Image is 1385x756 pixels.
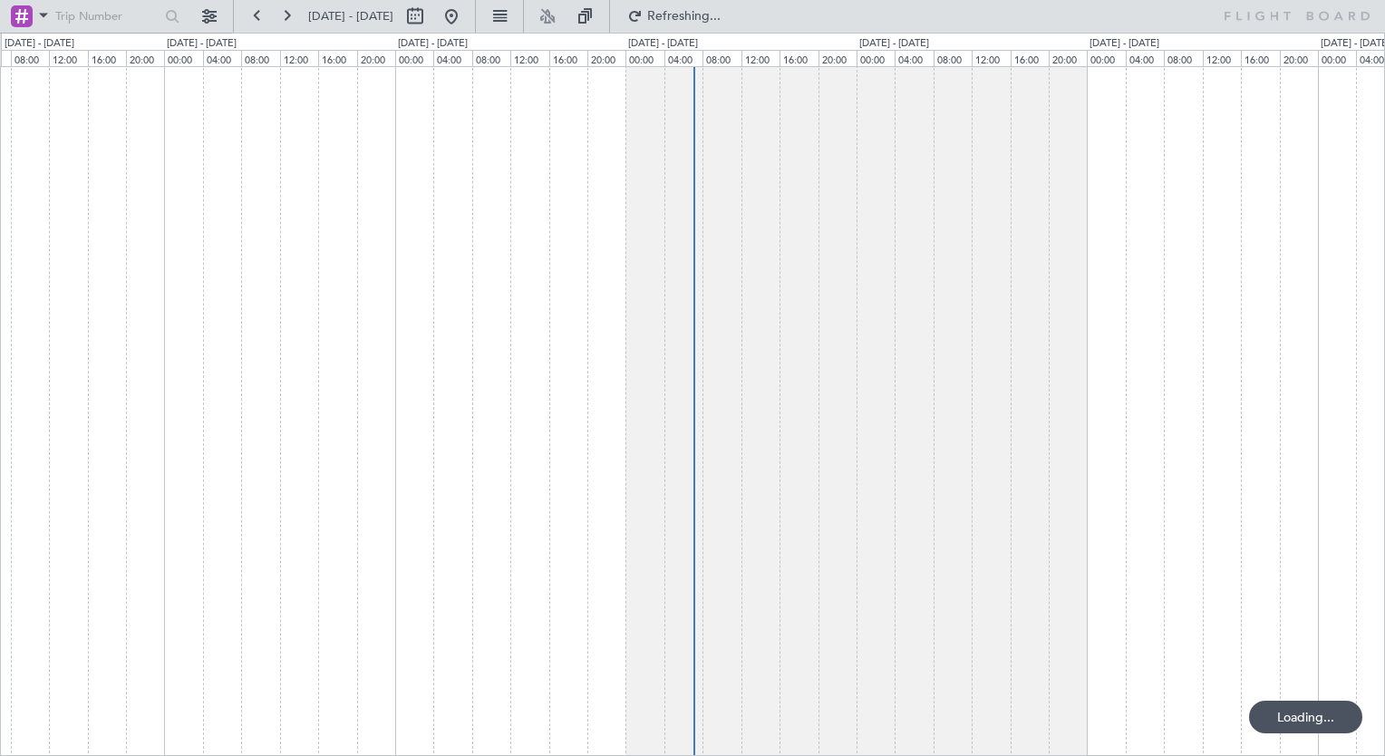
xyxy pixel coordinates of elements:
[972,50,1010,66] div: 12:00
[741,50,780,66] div: 12:00
[55,3,160,30] input: Trip Number
[646,10,722,23] span: Refreshing...
[1249,701,1362,733] div: Loading...
[857,50,895,66] div: 00:00
[510,50,548,66] div: 12:00
[818,50,857,66] div: 20:00
[1164,50,1202,66] div: 08:00
[395,50,433,66] div: 00:00
[357,50,395,66] div: 20:00
[1049,50,1087,66] div: 20:00
[934,50,972,66] div: 08:00
[1126,50,1164,66] div: 04:00
[587,50,625,66] div: 20:00
[549,50,587,66] div: 16:00
[780,50,818,66] div: 16:00
[895,50,933,66] div: 04:00
[628,36,698,52] div: [DATE] - [DATE]
[88,50,126,66] div: 16:00
[1090,36,1159,52] div: [DATE] - [DATE]
[11,50,49,66] div: 08:00
[126,50,164,66] div: 20:00
[1318,50,1356,66] div: 00:00
[702,50,741,66] div: 08:00
[167,36,237,52] div: [DATE] - [DATE]
[5,36,74,52] div: [DATE] - [DATE]
[318,50,356,66] div: 16:00
[280,50,318,66] div: 12:00
[664,50,702,66] div: 04:00
[241,50,279,66] div: 08:00
[625,50,663,66] div: 00:00
[1241,50,1279,66] div: 16:00
[619,2,728,31] button: Refreshing...
[203,50,241,66] div: 04:00
[1011,50,1049,66] div: 16:00
[1087,50,1125,66] div: 00:00
[859,36,929,52] div: [DATE] - [DATE]
[49,50,87,66] div: 12:00
[1203,50,1241,66] div: 12:00
[1280,50,1318,66] div: 20:00
[308,8,393,24] span: [DATE] - [DATE]
[433,50,471,66] div: 04:00
[398,36,468,52] div: [DATE] - [DATE]
[472,50,510,66] div: 08:00
[164,50,202,66] div: 00:00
